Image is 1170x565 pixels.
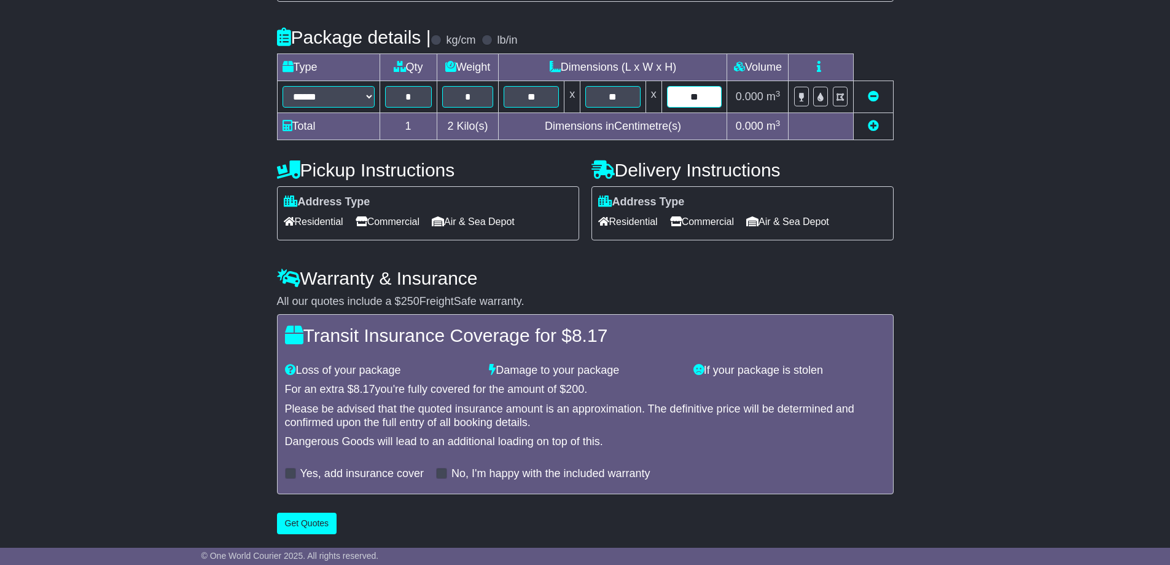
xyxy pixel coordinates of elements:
span: Air & Sea Depot [746,212,829,231]
label: Address Type [598,196,685,209]
label: kg/cm [446,34,475,47]
td: Qty [380,54,437,81]
td: Kilo(s) [437,113,499,140]
span: 200 [566,383,584,395]
a: Remove this item [868,90,879,103]
div: All our quotes include a $ FreightSafe warranty. [277,295,894,309]
span: Residential [284,212,343,231]
td: x [645,81,661,113]
span: Commercial [670,212,734,231]
label: Yes, add insurance cover [300,467,424,481]
td: Total [277,113,380,140]
td: Dimensions in Centimetre(s) [499,113,727,140]
span: m [766,120,781,132]
div: Please be advised that the quoted insurance amount is an approximation. The definitive price will... [285,403,886,429]
label: lb/in [497,34,517,47]
span: m [766,90,781,103]
span: 8.17 [354,383,375,395]
span: © One World Courier 2025. All rights reserved. [201,551,379,561]
a: Add new item [868,120,879,132]
span: Air & Sea Depot [432,212,515,231]
div: Damage to your package [483,364,687,377]
div: For an extra $ you're fully covered for the amount of $ . [285,383,886,397]
td: Weight [437,54,499,81]
span: 2 [447,120,453,132]
span: 8.17 [572,325,607,346]
sup: 3 [776,89,781,98]
label: No, I'm happy with the included warranty [451,467,650,481]
div: If your package is stolen [687,364,892,377]
div: Loss of your package [279,364,483,377]
label: Address Type [284,196,370,209]
td: Volume [727,54,789,81]
sup: 3 [776,119,781,128]
button: Get Quotes [277,513,337,534]
h4: Package details | [277,27,431,47]
h4: Pickup Instructions [277,160,579,180]
span: Commercial [356,212,419,231]
span: 0.000 [736,120,763,132]
span: 0.000 [736,90,763,103]
td: Dimensions (L x W x H) [499,54,727,81]
h4: Transit Insurance Coverage for $ [285,325,886,346]
h4: Delivery Instructions [591,160,894,180]
span: 250 [401,295,419,307]
td: Type [277,54,380,81]
td: 1 [380,113,437,140]
td: x [564,81,580,113]
h4: Warranty & Insurance [277,268,894,288]
span: Residential [598,212,658,231]
div: Dangerous Goods will lead to an additional loading on top of this. [285,435,886,449]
